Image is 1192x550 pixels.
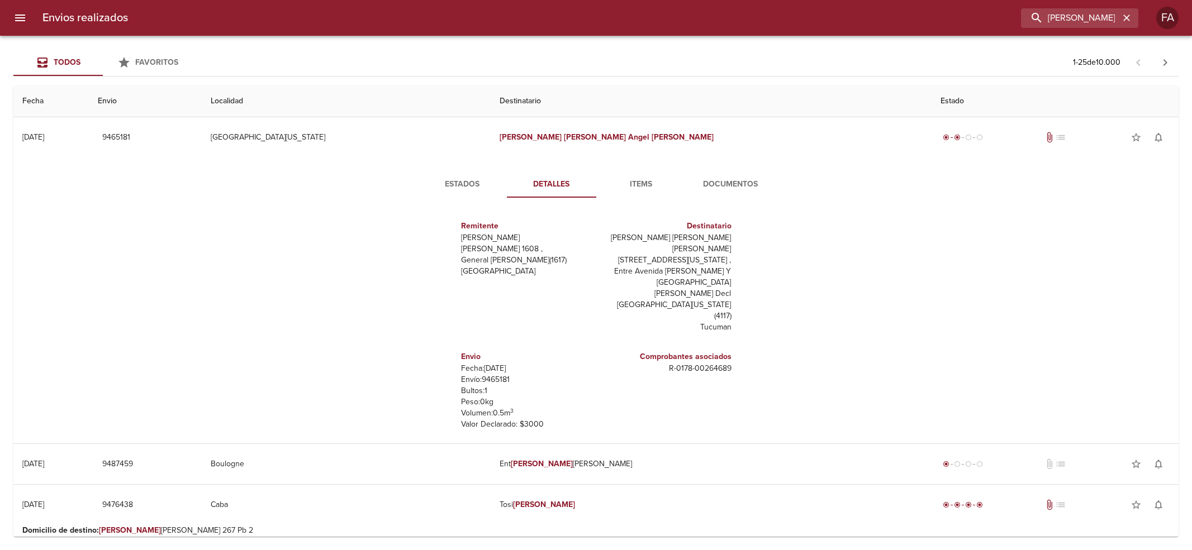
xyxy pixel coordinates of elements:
[99,525,161,535] em: [PERSON_NAME]
[601,255,732,299] p: [STREET_ADDRESS][US_STATE] , Entre Avenida [PERSON_NAME] Y [GEOGRAPHIC_DATA][PERSON_NAME] Decl
[976,461,983,467] span: radio_button_unchecked
[102,457,133,471] span: 9487459
[1131,132,1142,143] span: star_border
[1152,49,1179,76] span: Pagina siguiente
[1147,494,1170,516] button: Activar notificaciones
[601,322,732,333] p: Tucuman
[1044,132,1055,143] span: Tiene documentos adjuntos
[1055,458,1066,470] span: No tiene pedido asociado
[42,9,128,27] h6: Envios realizados
[1073,57,1120,68] p: 1 - 25 de 10.000
[461,374,592,385] p: Envío: 9465181
[954,461,961,467] span: radio_button_unchecked
[1125,453,1147,475] button: Agregar a favoritos
[461,363,592,374] p: Fecha: [DATE]
[98,454,137,475] button: 9487459
[202,485,491,525] td: Caba
[1131,499,1142,510] span: star_border
[1044,458,1055,470] span: No tiene documentos adjuntos
[976,501,983,508] span: radio_button_checked
[102,131,130,145] span: 9465181
[22,459,44,468] div: [DATE]
[202,85,491,117] th: Localidad
[417,171,775,198] div: Tabs detalle de guia
[601,299,732,322] p: [GEOGRAPHIC_DATA][US_STATE] ( 4117 )
[692,178,768,192] span: Documentos
[22,525,99,535] b: Domicilio de destino :
[135,58,178,67] span: Favoritos
[1156,7,1179,29] div: Abrir información de usuario
[7,4,34,31] button: menu
[976,134,983,141] span: radio_button_unchecked
[954,134,961,141] span: radio_button_checked
[461,351,592,363] h6: Envio
[461,408,592,419] p: Volumen: 0.5 m
[943,501,949,508] span: radio_button_checked
[943,134,949,141] span: radio_button_checked
[954,501,961,508] span: radio_button_checked
[1044,499,1055,510] span: Tiene documentos adjuntos
[1131,458,1142,470] span: star_border
[510,407,514,414] sup: 3
[491,485,932,525] td: Tosi
[652,132,714,142] em: [PERSON_NAME]
[601,220,732,232] h6: Destinatario
[98,495,137,515] button: 9476438
[1055,499,1066,510] span: No tiene pedido asociado
[13,85,89,117] th: Fecha
[424,178,500,192] span: Estados
[601,363,732,374] p: R - 0178 - 00264689
[461,232,592,243] p: [PERSON_NAME]
[943,461,949,467] span: radio_button_checked
[1153,132,1164,143] span: notifications_none
[601,351,732,363] h6: Comprobantes asociados
[1125,494,1147,516] button: Agregar a favoritos
[941,132,985,143] div: Despachado
[22,132,44,142] div: [DATE]
[98,127,135,148] button: 9465181
[461,255,592,266] p: General [PERSON_NAME] ( 1617 )
[511,459,573,468] em: [PERSON_NAME]
[461,419,592,430] p: Valor Declarado: $ 3000
[1055,132,1066,143] span: No tiene pedido asociado
[564,132,626,142] em: [PERSON_NAME]
[941,499,985,510] div: Entregado
[932,85,1179,117] th: Estado
[491,85,932,117] th: Destinatario
[461,243,592,255] p: [PERSON_NAME] 1608 ,
[461,220,592,232] h6: Remitente
[513,500,575,509] em: [PERSON_NAME]
[965,461,972,467] span: radio_button_unchecked
[965,501,972,508] span: radio_button_checked
[1147,126,1170,149] button: Activar notificaciones
[1125,126,1147,149] button: Agregar a favoritos
[22,500,44,509] div: [DATE]
[13,49,192,76] div: Tabs Envios
[491,444,932,484] td: Ent [PERSON_NAME]
[1021,8,1119,28] input: buscar
[54,58,80,67] span: Todos
[628,132,649,142] em: Angel
[1153,499,1164,510] span: notifications_none
[1147,453,1170,475] button: Activar notificaciones
[461,396,592,408] p: Peso: 0 kg
[89,85,202,117] th: Envio
[1156,7,1179,29] div: FA
[1125,56,1152,68] span: Pagina anterior
[941,458,985,470] div: Generado
[202,444,491,484] td: Boulogne
[601,232,732,255] p: [PERSON_NAME] [PERSON_NAME] [PERSON_NAME]
[965,134,972,141] span: radio_button_unchecked
[22,525,1170,536] p: [PERSON_NAME] 267 Pb 2
[461,266,592,277] p: [GEOGRAPHIC_DATA]
[202,117,491,157] td: [GEOGRAPHIC_DATA][US_STATE]
[603,178,679,192] span: Items
[1153,458,1164,470] span: notifications_none
[500,132,562,142] em: [PERSON_NAME]
[514,178,590,192] span: Detalles
[102,498,133,512] span: 9476438
[461,385,592,396] p: Bultos: 1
